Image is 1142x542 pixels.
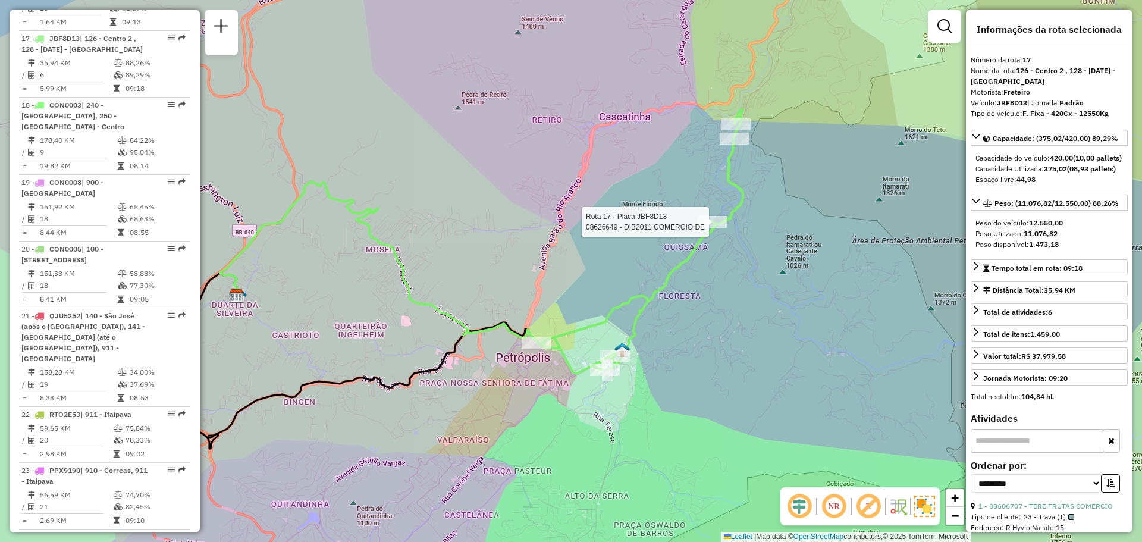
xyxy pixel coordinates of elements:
[21,34,143,54] span: | 126 - Centro 2 , 128 - [DATE] - [GEOGRAPHIC_DATA]
[129,280,186,292] td: 77,30%
[971,108,1128,119] div: Tipo do veículo:
[178,178,186,186] em: Rota exportada
[21,434,27,446] td: /
[28,381,35,388] i: Total de Atividades
[129,146,186,158] td: 95,04%
[178,312,186,319] em: Rota exportada
[21,69,27,81] td: /
[21,410,131,419] span: 22 -
[118,270,127,277] i: % de utilização do peso
[889,497,908,516] img: Fluxo de ruas
[39,293,117,305] td: 8,41 KM
[971,213,1128,255] div: Peso: (11.076,82/12.550,00) 88,26%
[21,160,27,172] td: =
[28,59,35,67] i: Distância Total
[125,83,185,95] td: 09:18
[39,280,117,292] td: 18
[118,162,124,170] i: Tempo total em rota
[21,146,27,158] td: /
[231,288,247,303] img: 01 - UDC Flex Petropolis
[168,466,175,474] em: Opções
[39,378,117,390] td: 19
[118,203,127,211] i: % de utilização do peso
[39,366,117,378] td: 158,28 KM
[975,228,1123,239] div: Peso Utilizado:
[951,508,959,523] span: −
[129,134,186,146] td: 84,22%
[820,492,848,521] span: Ocultar NR
[39,227,117,239] td: 8,44 KM
[39,489,113,501] td: 56,59 KM
[125,422,185,434] td: 75,84%
[39,57,113,69] td: 35,94 KM
[1022,109,1109,118] strong: F. Fixa - 420Cx - 12550Kg
[993,134,1118,143] span: Capacidade: (375,02/420,00) 89,29%
[118,381,127,388] i: % de utilização da cubagem
[21,466,148,485] span: 23 -
[178,35,186,42] em: Rota exportada
[49,101,81,109] span: CON0003
[21,311,145,363] span: 21 -
[114,59,123,67] i: % de utilização do peso
[971,512,1128,522] div: Tipo de cliente:
[994,199,1119,208] span: Peso: (11.076,82/12.550,00) 88,26%
[21,213,27,225] td: /
[129,268,186,280] td: 58,88%
[39,515,113,527] td: 2,69 KM
[118,229,124,236] i: Tempo total em rota
[121,16,179,28] td: 09:13
[39,268,117,280] td: 151,38 KM
[168,245,175,252] em: Opções
[971,55,1128,65] div: Número da rota:
[39,392,117,404] td: 8,33 KM
[946,507,964,525] a: Zoom out
[854,492,883,521] span: Exibir rótulo
[1050,153,1073,162] strong: 420,00
[28,149,35,156] i: Total de Atividades
[118,369,127,376] i: % de utilização do peso
[28,425,35,432] i: Distância Total
[129,293,186,305] td: 09:05
[28,137,35,144] i: Distância Total
[28,491,35,499] i: Distância Total
[754,532,756,541] span: |
[49,311,80,320] span: QJU5252
[125,489,185,501] td: 74,70%
[28,437,35,444] i: Total de Atividades
[114,491,123,499] i: % de utilização do peso
[1059,98,1084,107] strong: Padrão
[975,218,1063,227] span: Peso do veículo:
[229,289,244,304] img: CDD Petropolis
[21,16,27,28] td: =
[971,130,1128,146] a: Capacidade: (375,02/420,00) 89,29%
[118,296,124,303] i: Tempo total em rota
[114,71,123,79] i: % de utilização da cubagem
[21,515,27,527] td: =
[114,425,123,432] i: % de utilização do peso
[114,503,123,510] i: % de utilização da cubagem
[118,282,127,289] i: % de utilização da cubagem
[39,434,113,446] td: 20
[178,245,186,252] em: Rota exportada
[1021,392,1054,401] strong: 104,84 hL
[114,450,120,458] i: Tempo total em rota
[28,203,35,211] i: Distância Total
[178,411,186,418] em: Rota exportada
[80,410,131,419] span: | 911 - Itaipava
[785,492,814,521] span: Ocultar deslocamento
[971,458,1128,472] label: Ordenar por:
[1027,98,1084,107] span: | Jornada:
[49,410,80,419] span: RTO2E53
[971,66,1115,86] strong: 126 - Centro 2 , 128 - [DATE] - [GEOGRAPHIC_DATA]
[971,24,1128,35] h4: Informações da rota selecionada
[118,137,127,144] i: % de utilização do peso
[21,311,145,363] span: | 140 - São José (após o [GEOGRAPHIC_DATA]), 141 - [GEOGRAPHIC_DATA] (até o [GEOGRAPHIC_DATA]), 9...
[724,532,752,541] a: Leaflet
[168,101,175,108] em: Opções
[21,83,27,95] td: =
[1024,512,1074,522] span: 23 - Trava (T)
[951,490,959,505] span: +
[21,227,27,239] td: =
[28,369,35,376] i: Distância Total
[983,329,1060,340] div: Total de itens:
